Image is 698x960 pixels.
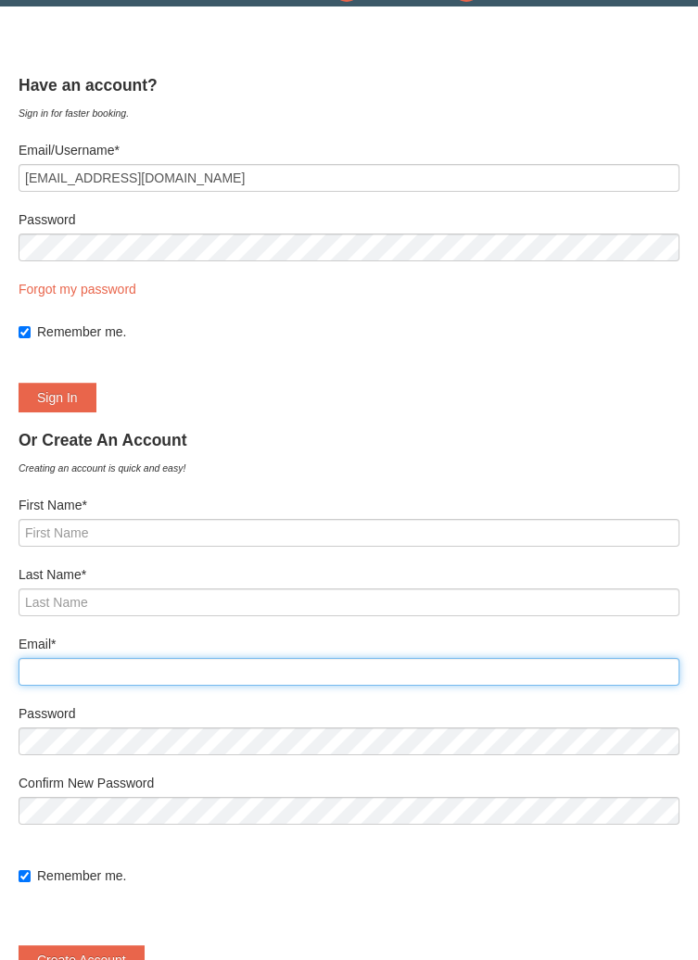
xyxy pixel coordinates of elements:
[19,210,679,229] label: Password
[19,658,679,686] input: Email*
[19,519,679,547] input: First Name
[19,704,679,723] label: Password
[19,565,679,584] label: Last Name*
[19,588,679,616] input: Last Name
[19,459,679,477] div: Creating an account is quick and easy!
[19,164,679,192] input: Email/Username*
[37,866,679,885] label: Remember me.
[19,76,679,95] h4: Have an account?
[19,104,679,122] div: Sign in for faster booking.
[19,141,679,159] label: Email/Username*
[19,383,96,412] button: Sign In
[19,282,136,297] a: Forgot my password
[37,322,679,341] label: Remember me.
[19,496,679,514] label: First Name*
[19,774,679,792] label: Confirm New Password
[19,635,679,653] label: Email*
[19,431,679,449] h4: Or Create An Account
